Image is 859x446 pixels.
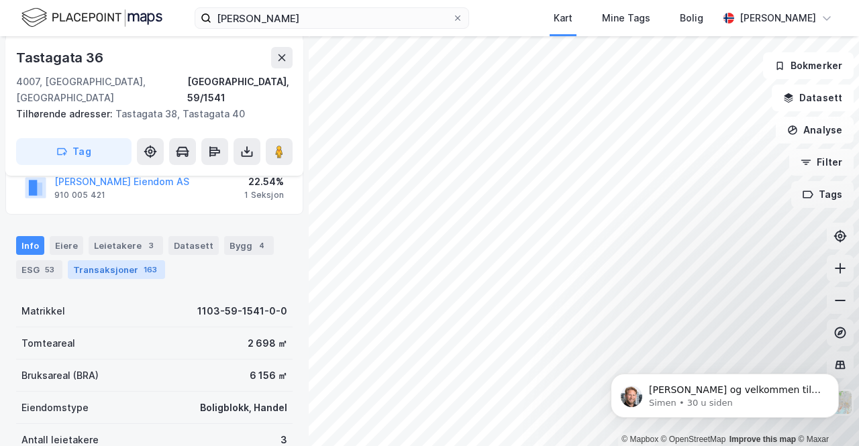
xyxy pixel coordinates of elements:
[591,345,859,439] iframe: Intercom notifications melding
[248,335,287,351] div: 2 698 ㎡
[16,138,132,165] button: Tag
[58,39,230,103] span: [PERSON_NAME] og velkommen til Newsec Maps, [PERSON_NAME] det er du lurer på så er det bare å ta ...
[16,236,44,255] div: Info
[16,106,282,122] div: Tastagata 38, Tastagata 40
[791,181,854,208] button: Tags
[621,435,658,444] a: Mapbox
[16,47,106,68] div: Tastagata 36
[21,400,89,416] div: Eiendomstype
[141,263,160,276] div: 163
[763,52,854,79] button: Bokmerker
[255,239,268,252] div: 4
[187,74,293,106] div: [GEOGRAPHIC_DATA], 59/1541
[680,10,703,26] div: Bolig
[21,368,99,384] div: Bruksareal (BRA)
[21,303,65,319] div: Matrikkel
[42,263,57,276] div: 53
[244,174,284,190] div: 22.54%
[54,190,105,201] div: 910 005 421
[729,435,796,444] a: Improve this map
[211,8,452,28] input: Søk på adresse, matrikkel, gårdeiere, leietakere eller personer
[554,10,572,26] div: Kart
[50,236,83,255] div: Eiere
[740,10,816,26] div: [PERSON_NAME]
[250,368,287,384] div: 6 156 ㎡
[244,190,284,201] div: 1 Seksjon
[21,6,162,30] img: logo.f888ab2527a4732fd821a326f86c7f29.svg
[144,239,158,252] div: 3
[200,400,287,416] div: Boligblokk, Handel
[776,117,854,144] button: Analyse
[58,52,232,64] p: Message from Simen, sent 30 u siden
[661,435,726,444] a: OpenStreetMap
[16,74,187,106] div: 4007, [GEOGRAPHIC_DATA], [GEOGRAPHIC_DATA]
[789,149,854,176] button: Filter
[16,260,62,279] div: ESG
[224,236,274,255] div: Bygg
[197,303,287,319] div: 1103-59-1541-0-0
[772,85,854,111] button: Datasett
[602,10,650,26] div: Mine Tags
[16,108,115,119] span: Tilhørende adresser:
[168,236,219,255] div: Datasett
[21,335,75,351] div: Tomteareal
[68,260,165,279] div: Transaksjoner
[89,236,163,255] div: Leietakere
